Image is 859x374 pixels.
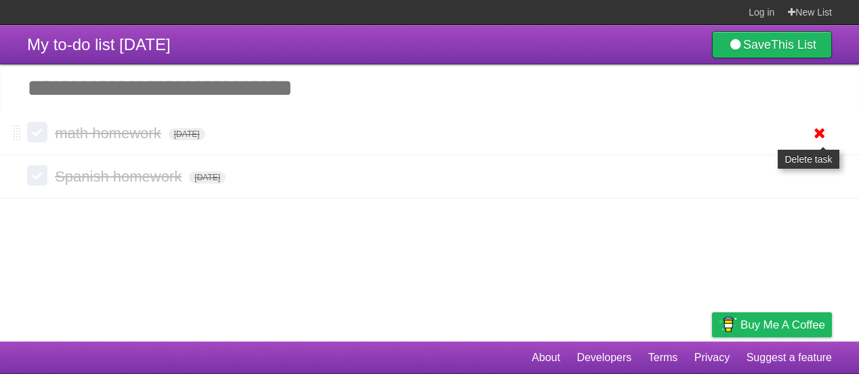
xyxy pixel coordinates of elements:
[747,345,832,371] a: Suggest a feature
[740,313,825,337] span: Buy me a coffee
[577,345,631,371] a: Developers
[694,345,730,371] a: Privacy
[169,128,205,140] span: [DATE]
[55,125,165,142] span: math homework
[189,171,226,184] span: [DATE]
[55,168,185,185] span: Spanish homework
[712,312,832,337] a: Buy me a coffee
[719,313,737,336] img: Buy me a coffee
[27,35,171,54] span: My to-do list [DATE]
[771,38,816,51] b: This List
[27,165,47,186] label: Done
[27,122,47,142] label: Done
[712,31,832,58] a: SaveThis List
[532,345,560,371] a: About
[648,345,678,371] a: Terms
